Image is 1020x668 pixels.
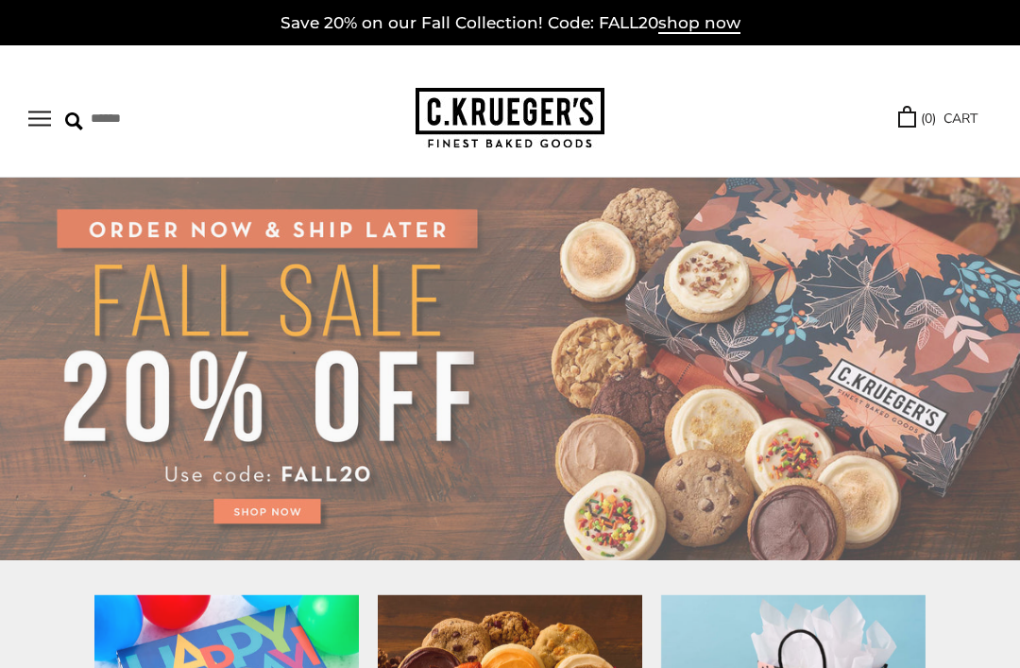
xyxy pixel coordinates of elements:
input: Search [65,104,259,133]
a: Save 20% on our Fall Collection! Code: FALL20shop now [280,13,740,34]
span: shop now [658,13,740,34]
button: Open navigation [28,111,51,127]
img: C.KRUEGER'S [416,88,604,149]
img: Search [65,112,83,130]
a: (0) CART [898,108,977,129]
